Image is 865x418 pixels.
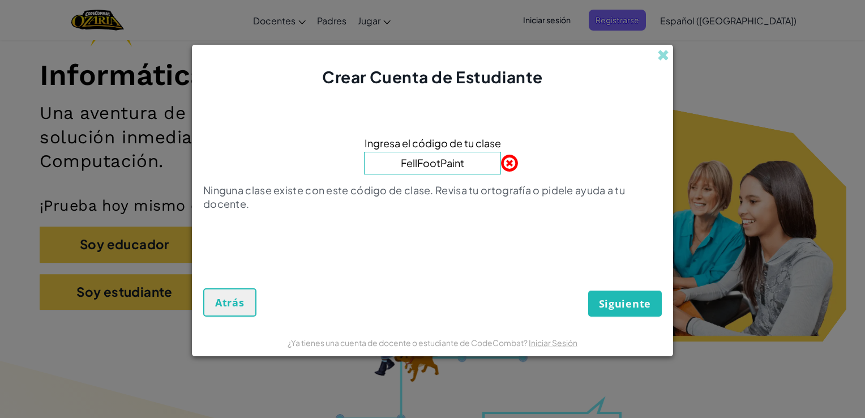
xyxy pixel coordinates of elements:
[288,338,529,348] span: ¿Ya tienes una cuenta de docente o estudiante de CodeCombat?
[215,296,245,309] span: Atrás
[529,338,577,348] a: Iniciar Sesión
[203,288,256,317] button: Atrás
[322,67,543,87] span: Crear Cuenta de Estudiante
[588,291,662,317] button: Siguiente
[599,297,651,310] span: Siguiente
[203,184,662,211] p: Ninguna clase existe con este código de clase. Revisa tu ortografía o pidele ayuda a tu docente.
[365,135,501,151] span: Ingresa el código de tu clase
